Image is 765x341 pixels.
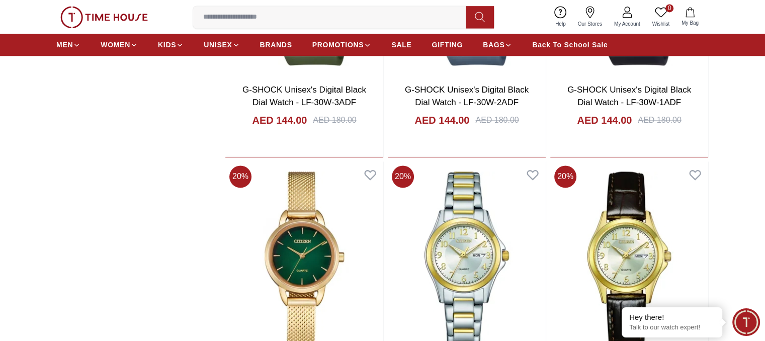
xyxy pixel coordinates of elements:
[567,85,691,108] a: G-SHOCK Unisex's Digital Black Dial Watch - LF-30W-1ADF
[312,36,372,54] a: PROMOTIONS
[313,114,356,126] div: AED 180.00
[204,36,239,54] a: UNISEX
[638,114,681,126] div: AED 180.00
[554,165,576,188] span: 20 %
[260,36,292,54] a: BRANDS
[432,40,463,50] span: GIFTING
[577,113,632,127] h4: AED 144.00
[574,20,606,28] span: Our Stores
[610,20,644,28] span: My Account
[483,36,512,54] a: BAGS
[229,165,251,188] span: 20 %
[629,323,715,332] p: Talk to our watch expert!
[391,36,411,54] a: SALE
[312,40,364,50] span: PROMOTIONS
[677,19,703,27] span: My Bag
[56,36,80,54] a: MEN
[532,36,608,54] a: Back To School Sale
[629,312,715,322] div: Hey there!
[483,40,504,50] span: BAGS
[101,36,138,54] a: WOMEN
[101,40,130,50] span: WOMEN
[432,36,463,54] a: GIFTING
[648,20,673,28] span: Wishlist
[405,85,529,108] a: G-SHOCK Unisex's Digital Black Dial Watch - LF-30W-2ADF
[532,40,608,50] span: Back To School Sale
[732,308,760,336] div: Chat Widget
[675,5,705,29] button: My Bag
[242,85,366,108] a: G-SHOCK Unisex's Digital Black Dial Watch - LF-30W-3ADF
[392,165,414,188] span: 20 %
[551,20,570,28] span: Help
[665,4,673,12] span: 0
[414,113,469,127] h4: AED 144.00
[252,113,307,127] h4: AED 144.00
[260,40,292,50] span: BRANDS
[475,114,519,126] div: AED 180.00
[572,4,608,30] a: Our Stores
[60,6,148,28] img: ...
[549,4,572,30] a: Help
[646,4,675,30] a: 0Wishlist
[391,40,411,50] span: SALE
[158,36,184,54] a: KIDS
[56,40,73,50] span: MEN
[204,40,232,50] span: UNISEX
[158,40,176,50] span: KIDS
